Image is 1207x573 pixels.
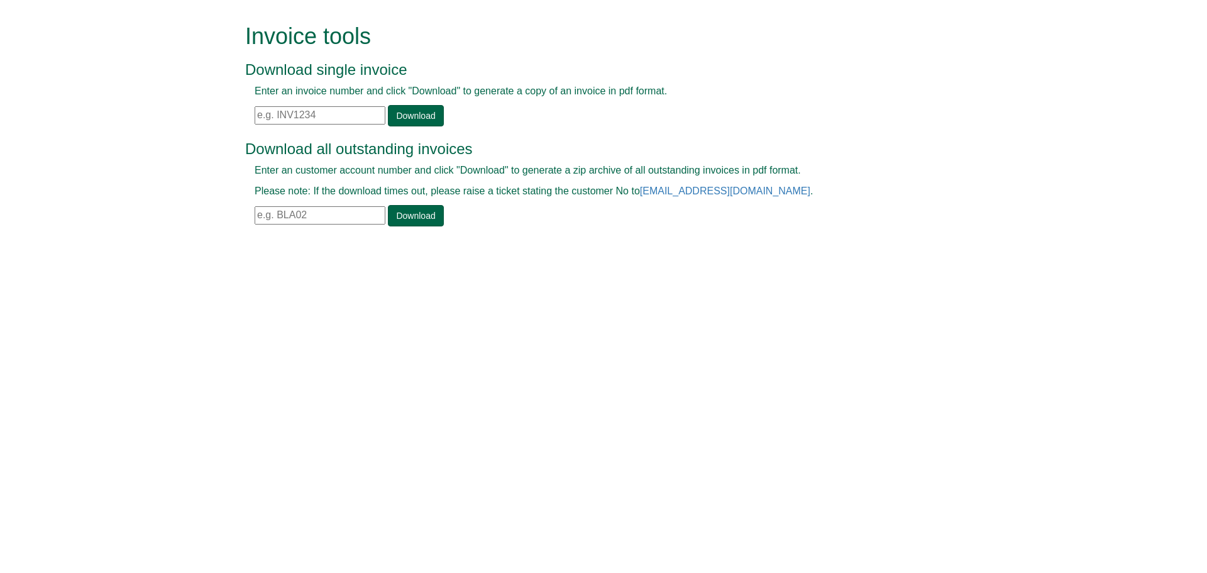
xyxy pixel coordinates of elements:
[255,206,385,225] input: e.g. BLA02
[255,84,924,99] p: Enter an invoice number and click "Download" to generate a copy of an invoice in pdf format.
[255,164,924,178] p: Enter an customer account number and click "Download" to generate a zip archive of all outstandin...
[640,186,810,196] a: [EMAIL_ADDRESS][DOMAIN_NAME]
[245,62,934,78] h3: Download single invoice
[245,24,934,49] h1: Invoice tools
[388,205,443,226] a: Download
[255,106,385,125] input: e.g. INV1234
[245,141,934,157] h3: Download all outstanding invoices
[255,184,924,199] p: Please note: If the download times out, please raise a ticket stating the customer No to .
[388,105,443,126] a: Download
